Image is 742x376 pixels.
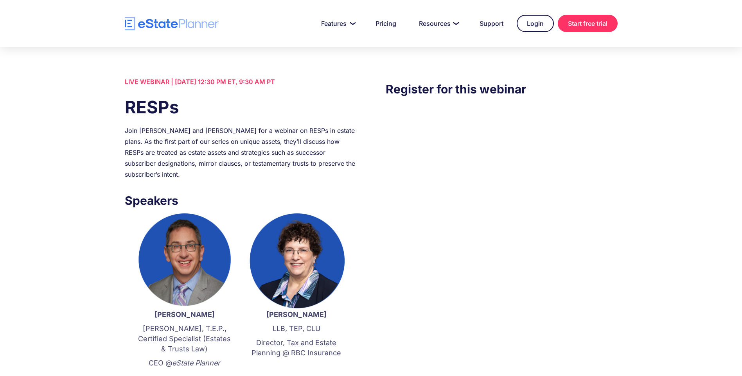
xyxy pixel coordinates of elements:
[137,324,233,354] p: [PERSON_NAME], T.E.P., Certified Specialist (Estates & Trusts Law)
[125,125,356,180] div: Join [PERSON_NAME] and [PERSON_NAME] for a webinar on RESPs in estate plans. As the first part of...
[248,362,345,372] p: ‍
[137,358,233,368] p: CEO @
[248,338,345,358] p: Director, Tax and Estate Planning @ RBC Insurance
[470,16,513,31] a: Support
[155,310,215,319] strong: [PERSON_NAME]
[410,16,466,31] a: Resources
[125,76,356,87] div: LIVE WEBINAR | [DATE] 12:30 PM ET, 9:30 AM PT
[386,80,617,98] h3: Register for this webinar
[125,192,356,209] h3: Speakers
[172,359,220,367] em: eState Planner
[517,15,554,32] a: Login
[125,95,356,119] h1: RESPs
[386,114,617,254] iframe: Form 0
[312,16,362,31] a: Features
[248,324,345,334] p: LLB, TEP, CLU
[558,15,618,32] a: Start free trial
[266,310,327,319] strong: [PERSON_NAME]
[125,17,219,30] a: home
[366,16,406,31] a: Pricing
